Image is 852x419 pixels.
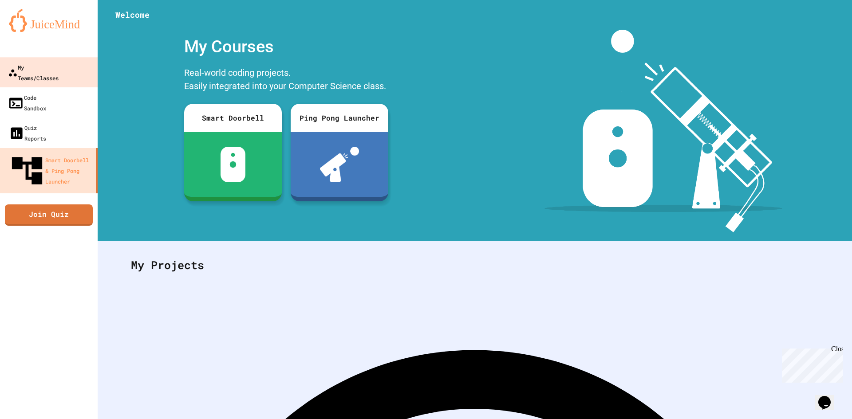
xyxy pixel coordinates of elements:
[320,147,359,182] img: ppl-with-ball.png
[815,384,843,410] iframe: chat widget
[9,9,89,32] img: logo-orange.svg
[4,4,61,56] div: Chat with us now!Close
[8,92,46,114] div: Code Sandbox
[9,153,92,189] div: Smart Doorbell & Ping Pong Launcher
[221,147,246,182] img: sdb-white.svg
[778,345,843,383] iframe: chat widget
[184,104,282,132] div: Smart Doorbell
[180,64,393,97] div: Real-world coding projects. Easily integrated into your Computer Science class.
[5,204,93,226] a: Join Quiz
[8,62,59,83] div: My Teams/Classes
[291,104,388,132] div: Ping Pong Launcher
[180,30,393,64] div: My Courses
[122,248,828,282] div: My Projects
[544,30,782,232] img: banner-image-my-projects.png
[9,122,46,144] div: Quiz Reports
